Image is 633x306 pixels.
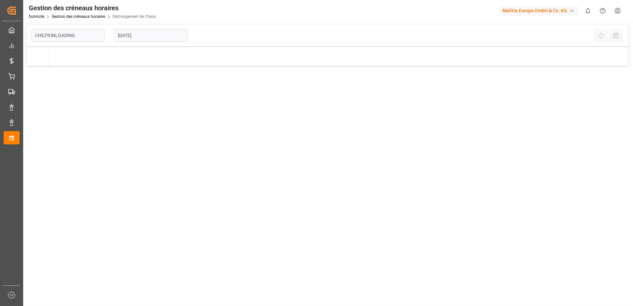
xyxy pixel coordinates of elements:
[503,7,567,14] font: Melitta Europa GmbH & Co. KG
[500,4,580,17] button: Melitta Europa GmbH & Co. KG
[31,29,105,42] input: Type à rechercher/sélectionner
[580,3,595,18] button: Afficher 0 nouvelles notifications
[52,14,105,19] a: Gestion des créneaux horaires
[29,14,44,19] a: Domicile
[595,3,610,18] button: Centre d’aide
[29,3,156,13] div: Gestion des créneaux horaires
[114,29,187,42] input: JJ-MM-AAAA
